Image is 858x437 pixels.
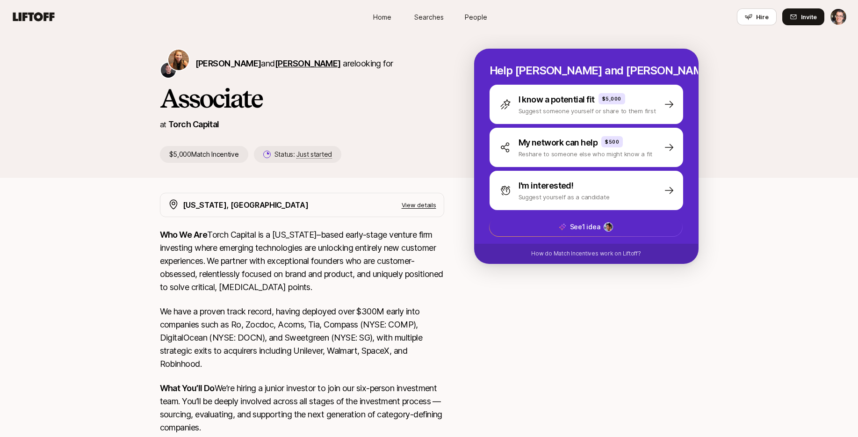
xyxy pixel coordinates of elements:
[570,221,600,233] p: See 1 idea
[519,149,653,159] p: Reshare to someone else who might know a fit
[519,106,656,116] p: Suggest someone yourself or share to them first
[519,192,610,202] p: Suggest yourself as a candidate
[160,118,166,131] p: at
[160,305,444,371] p: We have a proven track record, having deployed over $300M early into companies such as Ro, Zocdoc...
[160,84,444,112] h1: Associate
[531,249,641,258] p: How do Match Incentives work on Liftoff?
[756,12,769,22] span: Hire
[195,58,261,68] span: [PERSON_NAME]
[359,8,406,26] a: Home
[402,200,436,210] p: View details
[605,138,619,146] p: $500
[160,382,444,434] p: We’re hiring a junior investor to join our six-person investment team. You’ll be deeply involved ...
[168,119,219,129] a: Torch Capital
[160,383,215,393] strong: What You’ll Do
[275,58,341,68] span: [PERSON_NAME]
[161,63,176,78] img: Christopher Harper
[406,8,453,26] a: Searches
[453,8,499,26] a: People
[737,8,777,25] button: Hire
[373,12,391,22] span: Home
[490,64,683,77] p: Help [PERSON_NAME] and [PERSON_NAME] hire
[183,199,309,211] p: [US_STATE], [GEOGRAPHIC_DATA]
[830,9,846,25] img: Eric Smith
[602,95,621,102] p: $5,000
[168,50,189,70] img: Katie Reiner
[489,217,683,237] button: See1 idea
[830,8,847,25] button: Eric Smith
[160,228,444,294] p: Torch Capital is a [US_STATE]–based early-stage venture firm investing where emerging technologie...
[782,8,824,25] button: Invite
[160,146,248,163] p: $5,000 Match Incentive
[519,136,598,149] p: My network can help
[519,93,595,106] p: I know a potential fit
[195,57,393,70] p: are looking for
[160,230,208,240] strong: Who We Are
[465,12,487,22] span: People
[274,149,332,160] p: Status:
[801,12,817,22] span: Invite
[261,58,340,68] span: and
[604,223,613,231] img: 4c8af87d_27da_4f21_a931_606b20c546fb.jpg
[296,150,332,159] span: Just started
[519,179,574,192] p: I'm interested!
[414,12,444,22] span: Searches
